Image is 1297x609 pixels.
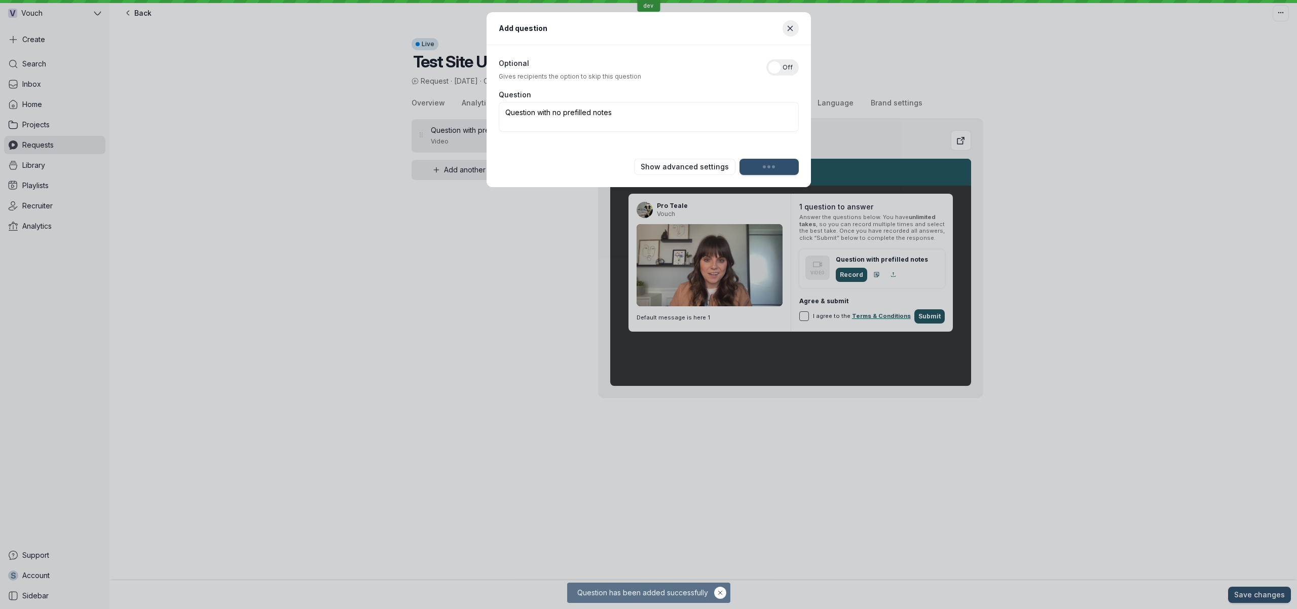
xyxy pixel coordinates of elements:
span: Off [783,59,793,76]
span: Gives recipients the option to skip this question [499,71,641,82]
textarea: Question with no prefilled notes [499,102,799,132]
button: Close modal [783,20,799,37]
span: Question [499,90,531,100]
button: Hide notification [714,587,726,599]
button: Show advanced settings [634,159,735,175]
span: Optional [499,58,529,68]
span: Show advanced settings [641,162,729,172]
h1: Add question [499,22,547,34]
span: Question has been added successfully [575,588,714,598]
